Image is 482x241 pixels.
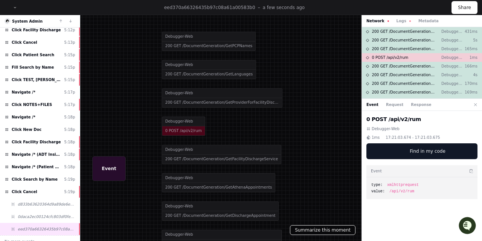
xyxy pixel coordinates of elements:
[164,5,255,10] span: eed370a66326435b97c08a61a00583b0
[12,127,41,132] span: Click New Doc
[451,1,477,14] button: Share
[441,37,462,43] p: Debugger-Web
[63,101,65,107] span: •
[8,56,21,69] img: 1756235613930-3d25f9e4-fa56-45dd-b3ad-e072dfbd1548
[411,102,431,107] button: Response
[389,189,414,194] span: /api/v2/rum
[64,189,75,195] div: 5:19p
[372,81,435,86] span: 200 GET /DocumentGeneration/GetDischargeAppointment
[12,77,61,83] span: Click TEST, [PERSON_NAME]
[53,117,91,123] a: Powered byPylon
[387,182,419,188] span: xmlhttprequest
[12,19,43,23] a: System Admin
[372,126,400,132] span: Debugger-Web
[67,101,82,107] span: [DATE]
[8,94,20,106] img: Trupti Madane
[441,63,462,69] p: Debugger-Web
[64,89,75,95] div: 5:17p
[8,30,137,42] div: Welcome
[386,102,403,107] button: Request
[26,56,124,63] div: Start new chat
[441,46,462,52] p: Debugger-Web
[366,102,378,107] button: Event
[64,164,75,170] div: 5:18p
[128,58,137,67] button: Start new chat
[64,177,75,182] div: 5:19p
[12,40,37,45] span: Click Cancel
[12,152,61,157] span: Navigate /* (ADT Insights)
[386,135,440,140] span: 17:21:03.674 - 17:21:03.675
[5,19,10,24] img: 16.svg
[18,201,75,207] span: d833b63620364d9a89de6e9306dac506
[12,102,52,107] span: Click NOTES+FILES
[117,80,137,89] button: See all
[371,189,385,194] span: value:
[366,115,477,123] h2: 0 POST /api/v2/rum
[64,152,75,157] div: 5:18p
[458,216,478,236] iframe: Open customer support
[372,55,408,60] span: 0 POST /api/v2/rum
[12,52,54,58] span: Click Patient Search
[12,139,61,145] span: Click Facility Discharge
[64,27,75,33] div: 5:12p
[366,18,389,24] button: Network
[8,82,50,88] div: Past conversations
[64,139,75,145] div: 5:18p
[441,72,462,78] p: Debugger-Web
[372,29,435,34] span: 200 GET /DocumentGeneration/GetPCPNames
[462,81,477,86] p: 170ms
[372,98,435,104] span: 200 GET /DocumentGeneration/GetAlternativeFormat
[372,89,435,95] span: 200 GET /DocumentGeneration/GetPatientPrimaryLanguage
[26,63,95,69] div: We're available if you need us!
[12,114,35,120] span: Navigate /*
[12,177,58,182] span: Click Search by Name
[12,64,54,70] span: Fill Search by Name
[372,63,435,69] span: 200 GET /DocumentGeneration/GetFacilityDischargeService
[64,40,75,45] div: 5:13p
[462,37,477,43] p: 5s
[441,98,462,104] p: Debugger-Web
[410,148,445,154] span: Find in my code
[64,77,75,83] div: 5:15p
[462,98,477,104] p: 170ms
[12,164,61,170] span: Navigate /* (Patient Search)
[75,118,91,123] span: Pylon
[18,226,75,232] span: eed370a66326435b97c08a61a00583b0
[12,189,37,195] span: Click Cancel
[462,89,477,95] p: 169ms
[462,72,477,78] p: 4s
[462,46,477,52] p: 165ms
[290,225,355,235] button: Summarize this moment
[418,18,439,24] button: Metadata
[462,63,477,69] p: 166ms
[372,37,435,43] span: 200 GET /DocumentGeneration/GetLanguages
[64,127,75,132] div: 5:18p
[371,182,383,188] span: type:
[462,29,477,34] p: 431ms
[12,89,35,95] span: Navigate /*
[263,5,305,11] p: a few seconds ago
[64,64,75,70] div: 5:15p
[372,72,435,78] span: 200 GET /DocumentGeneration/GetAthenaAppointments
[441,29,462,34] p: Debugger-Web
[366,143,477,159] button: Find in my code
[441,89,462,95] p: Debugger-Web
[8,7,23,22] img: PlayerZero
[64,102,75,107] div: 5:17p
[397,18,411,24] button: Logs
[371,168,382,174] h3: Event
[441,55,462,60] p: Debugger-Web
[462,55,477,60] p: 1ms
[372,135,380,140] span: 1ms
[441,81,462,86] p: Debugger-Web
[12,27,61,33] span: Click Facility Discharge
[18,214,75,220] span: 0daca2ec00124cfc803df0fe08e77352
[64,114,75,120] div: 5:18p
[64,52,75,58] div: 5:15p
[23,101,61,107] span: [PERSON_NAME]
[372,46,435,52] span: 200 GET /DocumentGeneration/GetProviderForFacilityDischarge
